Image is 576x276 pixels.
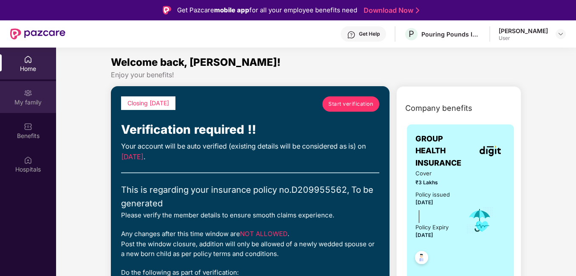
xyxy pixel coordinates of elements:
[409,29,414,39] span: P
[415,190,450,199] div: Policy issued
[415,133,475,169] span: GROUP HEALTH INSURANCE
[416,6,419,15] img: Stroke
[415,232,433,238] span: [DATE]
[121,141,379,162] div: Your account will be auto verified (existing details will be considered as is) on .
[24,55,32,64] img: svg+xml;base64,PHN2ZyBpZD0iSG9tZSIgeG1sbnM9Imh0dHA6Ly93d3cudzMub3JnLzIwMDAvc3ZnIiB3aWR0aD0iMjAiIG...
[415,223,449,232] div: Policy Expiry
[214,6,249,14] strong: mobile app
[359,31,380,37] div: Get Help
[415,179,455,187] span: ₹3 Lakhs
[499,27,548,35] div: [PERSON_NAME]
[121,210,379,220] div: Please verify the member details to ensure smooth claims experience.
[121,229,379,259] div: Any changes after this time window are . Post the window closure, addition will only be allowed o...
[557,31,564,37] img: svg+xml;base64,PHN2ZyBpZD0iRHJvcGRvd24tMzJ4MzIiIHhtbG5zPSJodHRwOi8vd3d3LnczLm9yZy8yMDAwL3N2ZyIgd2...
[322,96,379,112] a: Start verification
[24,156,32,164] img: svg+xml;base64,PHN2ZyBpZD0iSG9zcGl0YWxzIiB4bWxucz0iaHR0cDovL3d3dy53My5vcmcvMjAwMC9zdmciIHdpZHRoPS...
[121,183,379,210] div: This is regarding your insurance policy no. D209955562, To be generated
[364,6,417,15] a: Download Now
[415,169,455,178] span: Cover
[411,248,432,269] img: svg+xml;base64,PHN2ZyB4bWxucz0iaHR0cDovL3d3dy53My5vcmcvMjAwMC9zdmciIHdpZHRoPSI0OC45NDMiIGhlaWdodD...
[499,35,548,42] div: User
[111,70,521,79] div: Enjoy your benefits!
[480,146,501,156] img: insurerLogo
[24,89,32,97] img: svg+xml;base64,PHN2ZyB3aWR0aD0iMjAiIGhlaWdodD0iMjAiIHZpZXdCb3g9IjAgMCAyMCAyMCIgZmlsbD0ibm9uZSIgeG...
[163,6,171,14] img: Logo
[347,31,356,39] img: svg+xml;base64,PHN2ZyBpZD0iSGVscC0zMngzMiIgeG1sbnM9Imh0dHA6Ly93d3cudzMub3JnLzIwMDAvc3ZnIiB3aWR0aD...
[405,102,472,114] span: Company benefits
[466,206,494,234] img: icon
[24,122,32,131] img: svg+xml;base64,PHN2ZyBpZD0iQmVuZWZpdHMiIHhtbG5zPSJodHRwOi8vd3d3LnczLm9yZy8yMDAwL3N2ZyIgd2lkdGg9Ij...
[121,120,379,139] div: Verification required !!
[415,199,433,206] span: [DATE]
[10,28,65,39] img: New Pazcare Logo
[121,152,144,161] span: [DATE]
[421,30,481,38] div: Pouring Pounds India Pvt Ltd (CashKaro and EarnKaro)
[240,230,288,238] span: NOT ALLOWED
[127,99,169,107] span: Closing [DATE]
[177,5,357,15] div: Get Pazcare for all your employee benefits need
[328,100,373,108] span: Start verification
[111,56,281,68] span: Welcome back, [PERSON_NAME]!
